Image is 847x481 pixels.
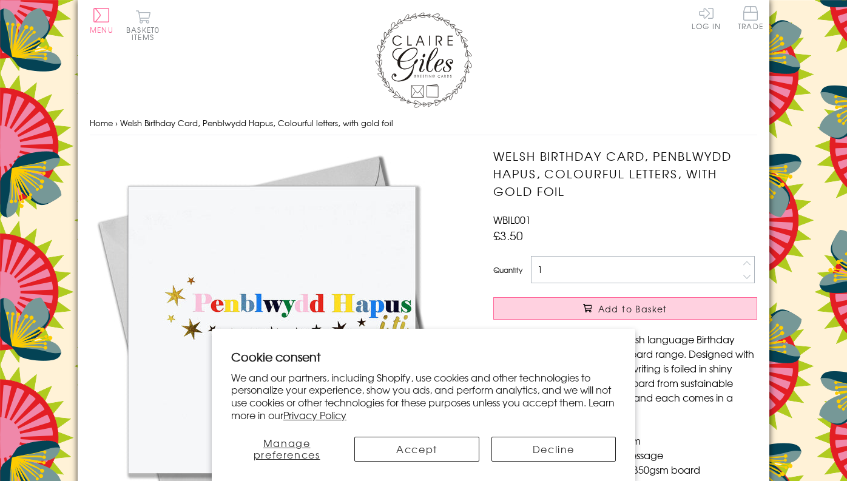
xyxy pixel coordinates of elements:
span: £3.50 [493,227,523,244]
button: Menu [90,8,113,33]
p: We and our partners, including Shopify, use cookies and other technologies to personalize your ex... [231,371,616,422]
a: Home [90,117,113,129]
h1: Welsh Birthday Card, Penblwydd Hapus, Colourful letters, with gold foil [493,147,757,200]
button: Add to Basket [493,297,757,320]
nav: breadcrumbs [90,111,757,136]
span: WBIL001 [493,212,531,227]
button: Basket0 items [126,10,160,41]
span: Add to Basket [598,303,667,315]
img: Claire Giles Greetings Cards [375,12,472,108]
button: Accept [354,437,479,462]
a: Privacy Policy [283,408,346,422]
button: Decline [491,437,616,462]
span: › [115,117,118,129]
a: Log In [692,6,721,30]
span: Manage preferences [254,436,320,462]
h2: Cookie consent [231,348,616,365]
span: Trade [738,6,763,30]
span: 0 items [132,24,160,42]
button: Manage preferences [231,437,342,462]
a: Trade [738,6,763,32]
span: Menu [90,24,113,35]
span: Welsh Birthday Card, Penblwydd Hapus, Colourful letters, with gold foil [120,117,393,129]
label: Quantity [493,264,522,275]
